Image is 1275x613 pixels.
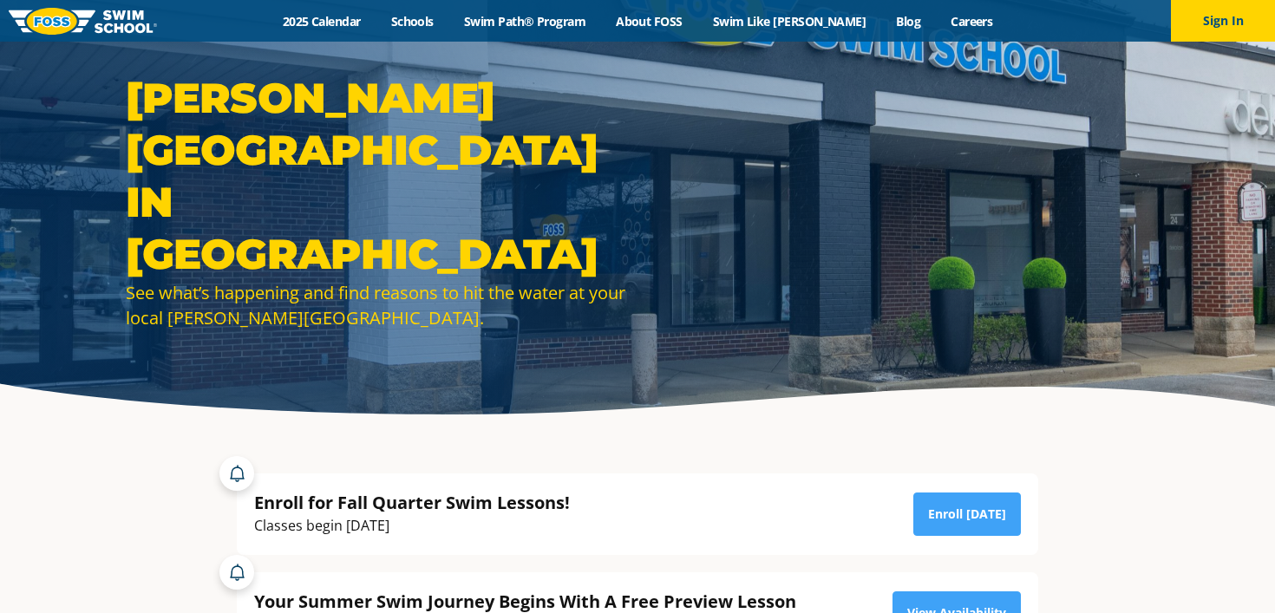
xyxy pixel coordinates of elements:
[254,590,836,613] div: Your Summer Swim Journey Begins With A Free Preview Lesson
[881,13,936,29] a: Blog
[126,72,629,280] h1: [PERSON_NAME][GEOGRAPHIC_DATA] in [GEOGRAPHIC_DATA]
[254,491,570,514] div: Enroll for Fall Quarter Swim Lessons!
[936,13,1008,29] a: Careers
[697,13,881,29] a: Swim Like [PERSON_NAME]
[601,13,698,29] a: About FOSS
[254,514,570,538] div: Classes begin [DATE]
[913,492,1021,536] a: Enroll [DATE]
[376,13,448,29] a: Schools
[448,13,600,29] a: Swim Path® Program
[126,280,629,330] div: See what’s happening and find reasons to hit the water at your local [PERSON_NAME][GEOGRAPHIC_DATA].
[267,13,376,29] a: 2025 Calendar
[9,8,157,35] img: FOSS Swim School Logo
